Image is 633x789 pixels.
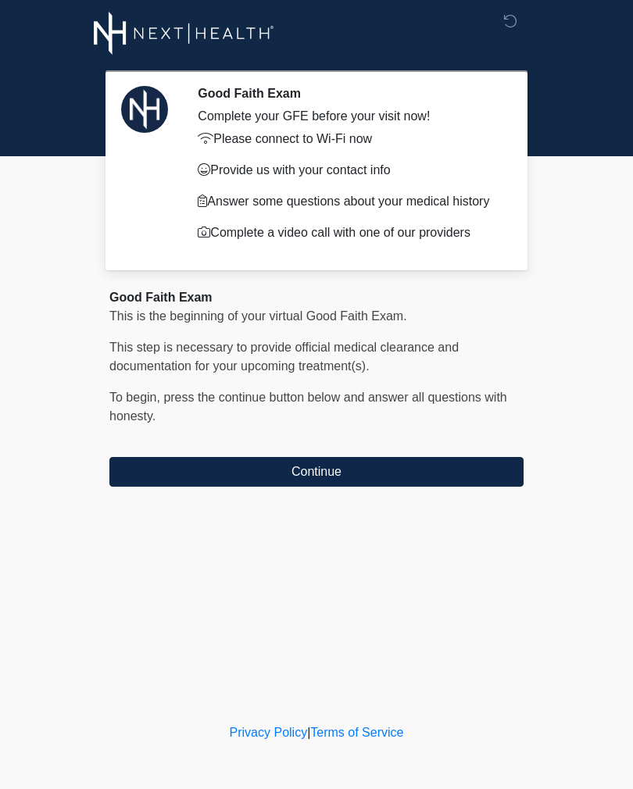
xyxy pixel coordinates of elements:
[198,161,500,180] p: Provide us with your contact info
[310,726,403,739] a: Terms of Service
[109,288,524,307] div: Good Faith Exam
[198,86,500,101] h2: Good Faith Exam
[109,341,459,373] span: This step is necessary to provide official medical clearance and documentation for your upcoming ...
[109,309,407,323] span: This is the beginning of your virtual Good Faith Exam.
[198,223,500,242] p: Complete a video call with one of our providers
[109,391,507,423] span: To begin, ﻿﻿﻿﻿﻿﻿press the continue button below and answer all questions with honesty.
[307,726,310,739] a: |
[198,130,500,148] p: Please connect to Wi-Fi now
[198,107,500,126] div: Complete your GFE before your visit now!
[109,457,524,487] button: Continue
[94,12,274,55] img: Next-Health Logo
[198,192,500,211] p: Answer some questions about your medical history
[230,726,308,739] a: Privacy Policy
[121,86,168,133] img: Agent Avatar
